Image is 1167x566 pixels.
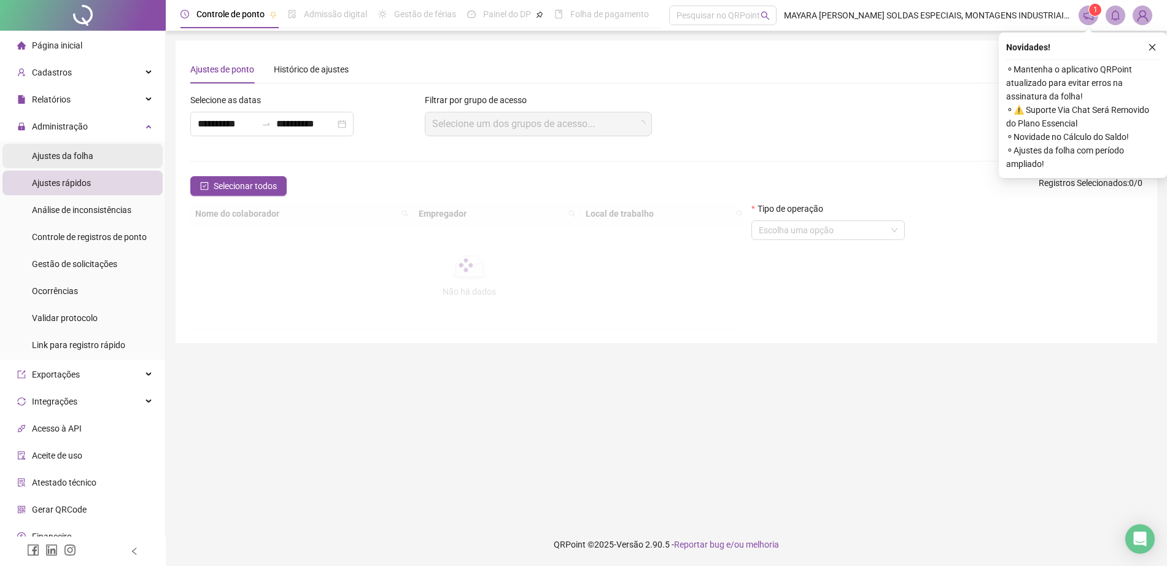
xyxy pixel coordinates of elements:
span: Gestão de solicitações [32,259,117,269]
span: Gestão de férias [394,9,456,19]
span: left [130,547,139,556]
span: facebook [27,544,39,556]
span: audit [17,451,26,460]
span: bell [1110,10,1121,21]
span: to [262,119,271,129]
span: loading [637,120,645,128]
span: linkedin [45,544,58,556]
button: Selecionar todos [190,176,287,196]
span: qrcode [17,505,26,514]
span: home [17,41,26,50]
span: Financeiro [32,532,72,541]
span: sun [378,10,387,18]
span: file [17,95,26,104]
span: export [17,370,26,379]
div: Ajustes de ponto [190,63,254,76]
span: ⚬ Novidade no Cálculo do Saldo! [1006,130,1160,144]
span: check-square [200,182,209,190]
sup: 1 [1089,4,1101,16]
span: Admissão digital [304,9,367,19]
span: Validar protocolo [32,313,98,323]
span: close [1148,43,1157,52]
label: Selecione as datas [190,93,269,107]
span: Versão [616,540,643,549]
span: Ocorrências [32,286,78,296]
span: dashboard [467,10,476,18]
span: Controle de registros de ponto [32,232,147,242]
span: swap-right [262,119,271,129]
span: Ajustes rápidos [32,178,91,188]
span: clock-circle [180,10,189,18]
div: Open Intercom Messenger [1125,524,1155,554]
span: lock [17,122,26,131]
span: pushpin [536,11,543,18]
span: Aceite de uso [32,451,82,460]
span: Controle de ponto [196,9,265,19]
label: Filtrar por grupo de acesso [425,93,535,107]
span: Gerar QRCode [32,505,87,514]
span: search [761,11,770,20]
span: Link para registro rápido [32,340,125,350]
span: ⚬ Mantenha o aplicativo QRPoint atualizado para evitar erros na assinatura da folha! [1006,63,1160,103]
span: Selecionar todos [214,179,277,193]
span: Cadastros [32,68,72,77]
img: 81816 [1133,6,1152,25]
div: Histórico de ajustes [274,63,349,76]
span: Análise de inconsistências [32,205,131,215]
span: pushpin [269,11,277,18]
span: Página inicial [32,41,82,50]
label: Tipo de operação [751,202,831,215]
span: book [554,10,563,18]
span: sync [17,397,26,406]
span: api [17,424,26,433]
span: Ajustes da folha [32,151,93,161]
span: Novidades ! [1006,41,1050,54]
span: notification [1083,10,1094,21]
span: solution [17,478,26,487]
span: Folha de pagamento [570,9,649,19]
span: ⚬ ⚠️ Suporte Via Chat Será Removido do Plano Essencial [1006,103,1160,130]
span: Relatórios [32,95,71,104]
span: Acesso à API [32,424,82,433]
span: file-done [288,10,297,18]
span: : 0 / 0 [1039,176,1142,196]
span: Integrações [32,397,77,406]
span: user-add [17,68,26,77]
span: Exportações [32,370,80,379]
span: Registros Selecionados [1039,178,1127,188]
span: MAYARA [PERSON_NAME] SOLDAS ESPECIAIS, MONTAGENS INDUSTRIAIS E TREINAMENTOS LTDA [784,9,1071,22]
span: dollar [17,532,26,541]
span: instagram [64,544,76,556]
span: Atestado técnico [32,478,96,487]
span: Reportar bug e/ou melhoria [674,540,779,549]
span: Painel do DP [483,9,531,19]
footer: QRPoint © 2025 - 2.90.5 - [166,523,1167,566]
span: Administração [32,122,88,131]
span: 1 [1093,6,1098,14]
span: ⚬ Ajustes da folha com período ampliado! [1006,144,1160,171]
